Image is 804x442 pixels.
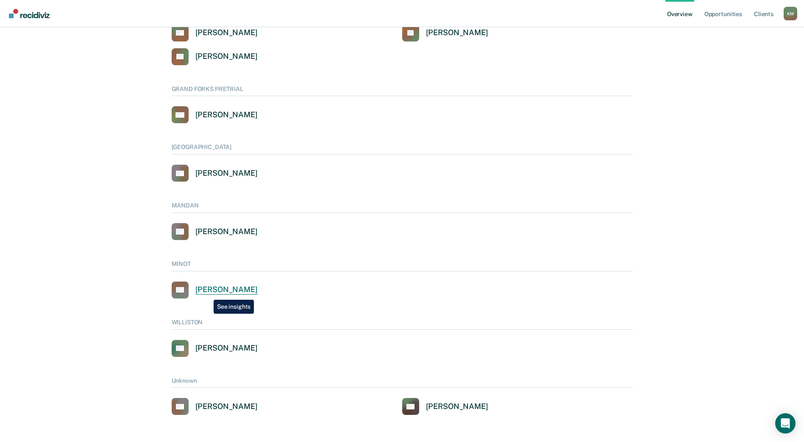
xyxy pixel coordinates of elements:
[784,7,797,20] button: Profile dropdown button
[784,7,797,20] div: K M
[172,202,633,213] div: MANDAN
[172,282,258,298] a: [PERSON_NAME]
[195,402,258,412] div: [PERSON_NAME]
[172,86,633,97] div: GRAND FORKS PRETRIAL
[172,398,258,415] a: [PERSON_NAME]
[172,319,633,330] div: WILLISTON
[172,48,258,65] a: [PERSON_NAME]
[195,28,258,38] div: [PERSON_NAME]
[172,144,633,155] div: [GEOGRAPHIC_DATA]
[402,398,488,415] a: [PERSON_NAME]
[172,340,258,357] a: [PERSON_NAME]
[9,9,50,18] img: Recidiviz
[402,25,488,41] a: [PERSON_NAME]
[172,223,258,240] a: [PERSON_NAME]
[172,377,633,388] div: Unknown
[426,28,488,38] div: [PERSON_NAME]
[195,227,258,237] div: [PERSON_NAME]
[195,343,258,353] div: [PERSON_NAME]
[426,402,488,412] div: [PERSON_NAME]
[172,260,633,271] div: MINOT
[172,25,258,41] a: [PERSON_NAME]
[195,285,258,295] div: [PERSON_NAME]
[195,169,258,178] div: [PERSON_NAME]
[172,106,258,123] a: [PERSON_NAME]
[195,110,258,120] div: [PERSON_NAME]
[172,165,258,182] a: [PERSON_NAME]
[775,413,796,434] div: Open Intercom Messenger
[195,52,258,61] div: [PERSON_NAME]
